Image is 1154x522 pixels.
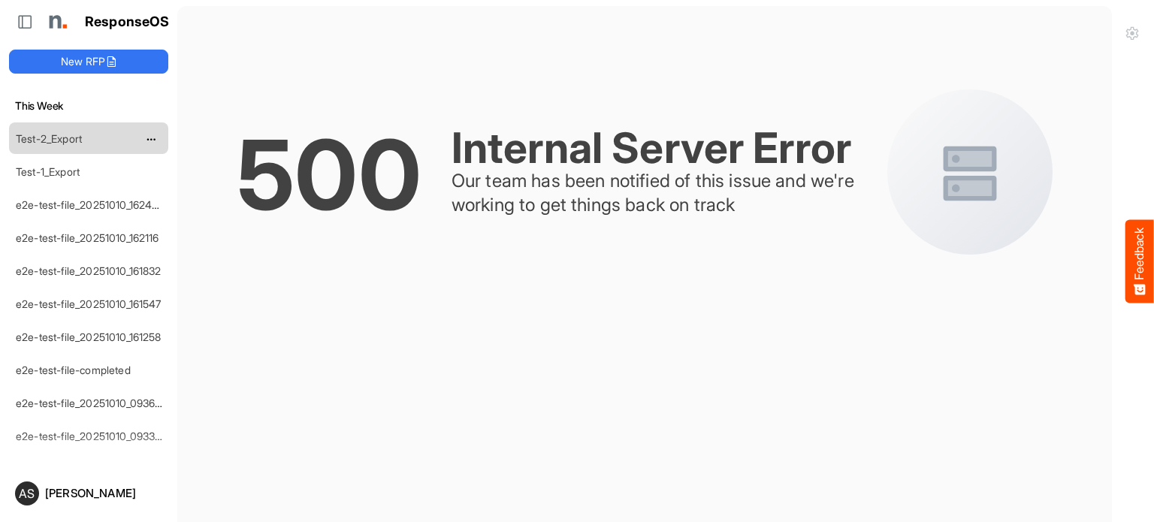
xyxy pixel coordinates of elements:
[45,487,162,499] div: [PERSON_NAME]
[16,430,168,442] a: e2e-test-file_20251010_093330
[452,169,872,217] div: Our team has been notified of this issue and we're working to get things back on track
[16,231,159,244] a: e2e-test-file_20251010_162116
[16,165,80,178] a: Test-1_Export
[452,127,872,169] div: Internal Server Error
[16,198,166,211] a: e2e-test-file_20251010_162400
[9,50,168,74] button: New RFP
[9,98,168,114] h6: This Week
[143,131,159,146] button: dropdownbutton
[19,487,35,499] span: AS
[16,132,82,145] a: Test-2_Export
[1125,219,1154,303] button: Feedback
[85,14,170,30] h1: ResponseOS
[16,297,162,310] a: e2e-test-file_20251010_161547
[237,131,421,219] div: 500
[16,264,162,277] a: e2e-test-file_20251010_161832
[16,330,162,343] a: e2e-test-file_20251010_161258
[16,364,131,376] a: e2e-test-file-completed
[41,7,71,37] img: Northell
[16,397,167,409] a: e2e-test-file_20251010_093657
